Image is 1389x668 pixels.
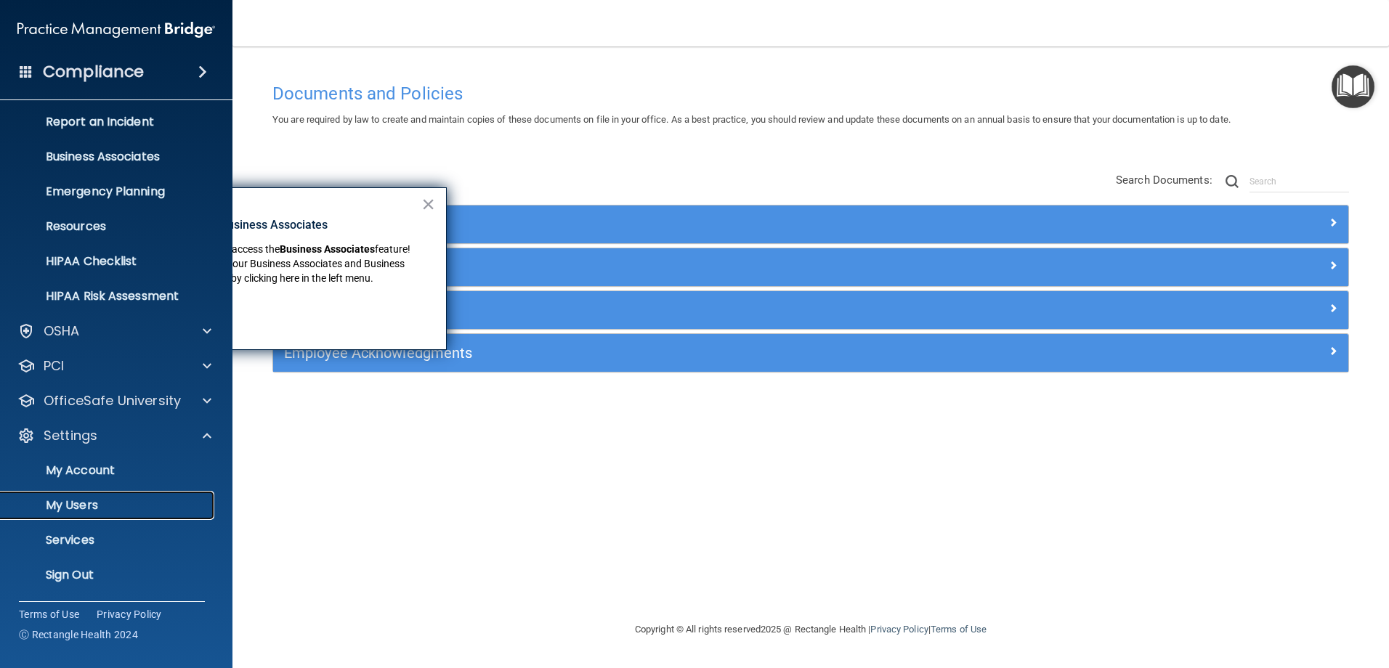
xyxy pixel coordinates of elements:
img: ic-search.3b580494.png [1226,175,1239,188]
p: Services [9,533,208,547]
p: New Location for Business Associates [128,217,421,233]
span: feature! You can now manage your Business Associates and Business Associate Agreements by clickin... [128,243,413,283]
img: PMB logo [17,15,215,44]
button: Close [421,192,435,216]
a: Privacy Policy [870,624,928,635]
p: HIPAA Risk Assessment [9,289,208,304]
a: Terms of Use [931,624,987,635]
p: HIPAA Checklist [9,254,208,269]
input: Search [1250,171,1349,192]
a: Terms of Use [19,607,79,622]
strong: Business Associates [280,243,375,255]
h4: Documents and Policies [272,84,1349,103]
p: My Account [9,463,208,478]
h5: Privacy Documents [284,259,1069,275]
a: Privacy Policy [97,607,162,622]
p: OSHA [44,322,80,340]
h4: Compliance [43,62,144,82]
span: Ⓒ Rectangle Health 2024 [19,627,138,642]
div: Copyright © All rights reserved 2025 @ Rectangle Health | | [546,606,1076,653]
p: Emergency Planning [9,184,208,199]
p: Sign Out [9,568,208,582]
button: Open Resource Center [1332,65,1374,108]
iframe: Drift Widget Chat Controller [1138,565,1372,623]
p: My Users [9,498,208,513]
span: Search Documents: [1116,174,1212,187]
p: Business Associates [9,150,208,164]
p: Report an Incident [9,115,208,129]
p: Resources [9,219,208,234]
span: You are required by law to create and maintain copies of these documents on file in your office. ... [272,114,1231,125]
h5: Practice Forms and Logs [284,302,1069,318]
p: OfficeSafe University [44,392,181,410]
h5: Employee Acknowledgments [284,345,1069,361]
p: Settings [44,427,97,444]
h5: Policies [284,216,1069,232]
p: PCI [44,357,64,375]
